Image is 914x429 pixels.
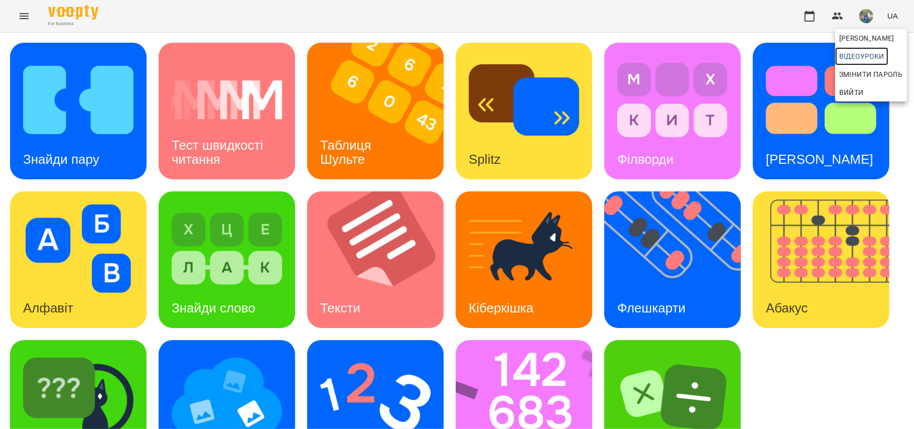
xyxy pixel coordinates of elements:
span: Вийти [839,86,864,98]
button: Вийти [835,83,907,101]
span: [PERSON_NAME] [839,32,903,44]
span: Змінити пароль [839,68,903,80]
a: Змінити пароль [835,65,907,83]
a: [PERSON_NAME] [835,29,907,47]
span: Відеоуроки [839,50,884,62]
a: Відеоуроки [835,47,888,65]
